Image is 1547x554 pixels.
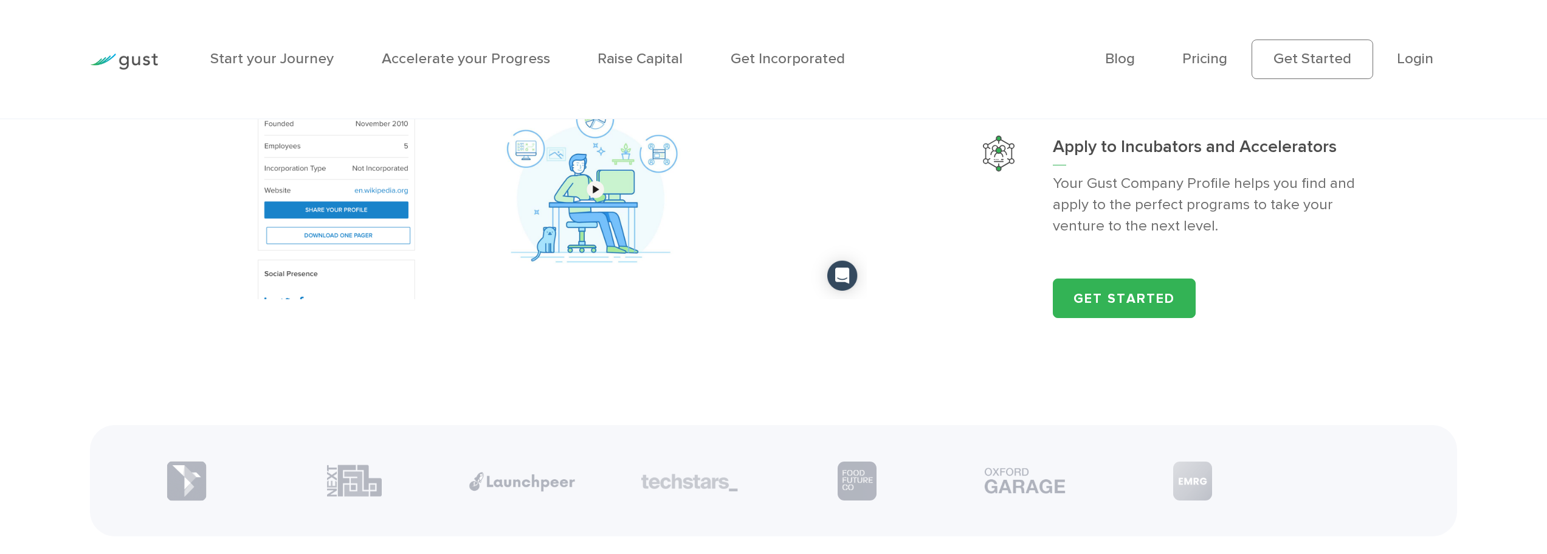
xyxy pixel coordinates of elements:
[210,50,334,68] a: Start your Journey
[598,50,683,68] a: Raise Capital
[1397,50,1433,68] a: Login
[1053,136,1373,165] h3: Apply to Incubators and Accelerators
[327,464,382,497] img: Partner
[382,50,550,68] a: Accelerate your Progress
[731,50,845,68] a: Get Incorporated
[1182,50,1227,68] a: Pricing
[1053,173,1373,237] p: Your Gust Company Profile helps you find and apply to the perfect programs to take your venture t...
[1173,462,1212,500] img: Partner
[838,462,877,500] img: Partner
[469,471,576,492] img: Partner
[981,464,1069,497] img: Partner
[983,136,1015,171] img: Apply To Incubators And Accelerators
[90,54,158,70] img: Gust Logo
[641,474,738,491] img: Partner
[961,114,1396,259] a: Apply To Incubators And AcceleratorsApply to Incubators and AcceleratorsYour Gust Company Profile...
[1105,50,1135,68] a: Blog
[167,461,207,501] img: Partner
[1053,279,1195,318] a: Get Started
[1252,40,1373,78] a: Get Started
